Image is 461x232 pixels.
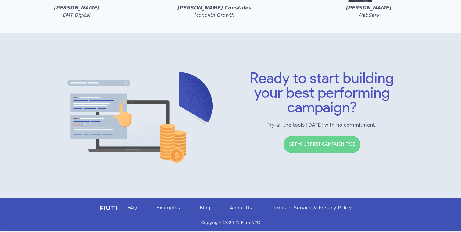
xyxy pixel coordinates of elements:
[220,195,262,220] a: About Us
[99,205,118,211] img: f731f27.png
[147,195,190,220] a: Examples
[54,5,99,11] strong: [PERSON_NAME]
[177,5,251,11] strong: [PERSON_NAME] Constales
[346,5,391,11] strong: [PERSON_NAME]
[177,5,251,18] cite: Monolith Growth
[346,5,391,18] cite: WebServ
[190,195,220,220] a: Blog
[238,121,406,129] h2: Try all the tools [DATE] with no commitment.
[118,195,147,220] a: FAQ
[55,53,223,179] img: CTA
[201,220,260,226] p: Copyright 2024 © Fiuti NYC
[284,136,361,153] a: GET YOUR FIRST CAMPAIGN FREE
[238,72,406,115] h4: Ready to start building your best performing campaign?
[262,195,362,220] a: Terms of Service & Privacy Policy
[54,5,99,18] cite: EMT Digital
